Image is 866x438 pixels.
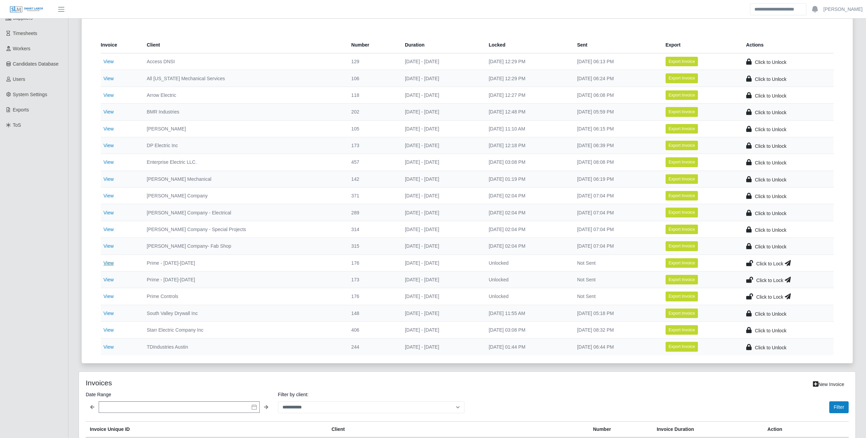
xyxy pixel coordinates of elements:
span: ToS [13,122,21,128]
span: System Settings [13,92,47,97]
td: [DATE] 12:48 PM [483,104,572,120]
td: Not Sent [572,255,660,271]
td: 148 [346,305,399,321]
a: View [103,311,114,316]
button: Export Invoice [666,191,698,200]
td: [DATE] 08:08 PM [572,154,660,171]
td: Access DNSI [141,53,346,70]
td: [DATE] 06:19 PM [572,171,660,187]
button: Export Invoice [666,342,698,351]
th: Number [589,421,653,437]
th: Invoice [101,37,141,53]
td: [DATE] - [DATE] [399,238,483,255]
td: 105 [346,120,399,137]
td: [DATE] 06:15 PM [572,120,660,137]
td: [DATE] 07:04 PM [572,204,660,221]
td: [DATE] 07:04 PM [572,188,660,204]
a: View [103,193,114,198]
td: DP Electric Inc [141,137,346,154]
td: [PERSON_NAME] Mechanical [141,171,346,187]
td: [DATE] 06:44 PM [572,338,660,355]
td: [DATE] 05:59 PM [572,104,660,120]
a: View [103,126,114,132]
th: Client [327,421,589,437]
th: Export [660,37,741,53]
span: Users [13,76,26,82]
th: Client [141,37,346,53]
span: Exports [13,107,29,112]
td: [DATE] - [DATE] [399,338,483,355]
a: View [103,109,114,115]
button: Filter [829,401,849,413]
td: [DATE] 06:39 PM [572,137,660,154]
td: [DATE] 07:04 PM [572,221,660,238]
a: View [103,143,114,148]
input: Search [750,3,806,15]
button: Export Invoice [666,309,698,318]
td: 406 [346,322,399,338]
td: [DATE] - [DATE] [399,154,483,171]
td: [DATE] 02:04 PM [483,204,572,221]
th: Sent [572,37,660,53]
td: 176 [346,288,399,305]
span: Candidates Database [13,61,59,67]
span: Click to Unlock [755,311,787,317]
button: Export Invoice [666,174,698,184]
label: Date Range [86,390,273,399]
button: Export Invoice [666,208,698,217]
span: Click to Lock [756,261,783,266]
h4: Invoices [86,379,398,387]
td: [DATE] - [DATE] [399,221,483,238]
td: TDIndustries Austin [141,338,346,355]
th: Action [763,421,849,437]
td: [PERSON_NAME] Company- Fab Shop [141,238,346,255]
span: Click to Unlock [755,194,787,199]
a: View [103,327,114,333]
a: View [103,59,114,64]
td: [DATE] 06:08 PM [572,87,660,103]
span: Click to Lock [756,294,783,300]
td: 142 [346,171,399,187]
td: Prime Controls [141,288,346,305]
td: [DATE] - [DATE] [399,188,483,204]
td: BMR Industries [141,104,346,120]
a: View [103,176,114,182]
span: Click to Unlock [755,328,787,333]
button: Export Invoice [666,141,698,150]
td: [DATE] 03:08 PM [483,322,572,338]
td: [DATE] - [DATE] [399,271,483,288]
td: Unlocked [483,255,572,271]
td: [DATE] 01:44 PM [483,338,572,355]
button: Export Invoice [666,73,698,83]
a: New Invoice [808,379,849,390]
a: View [103,92,114,98]
td: [DATE] 12:27 PM [483,87,572,103]
td: 173 [346,271,399,288]
td: [DATE] 08:32 PM [572,322,660,338]
span: Click to Unlock [755,177,787,182]
td: [DATE] - [DATE] [399,171,483,187]
img: SLM Logo [10,6,44,13]
button: Export Invoice [666,90,698,100]
button: Export Invoice [666,275,698,284]
td: Prime - [DATE]-[DATE] [141,255,346,271]
td: Not Sent [572,271,660,288]
td: 129 [346,53,399,70]
span: Click to Unlock [755,76,787,82]
a: [PERSON_NAME] [823,6,863,13]
td: South Valley Drywall Inc [141,305,346,321]
a: View [103,227,114,232]
td: [DATE] 12:29 PM [483,70,572,87]
td: [DATE] - [DATE] [399,137,483,154]
td: [DATE] - [DATE] [399,87,483,103]
td: 314 [346,221,399,238]
th: Number [346,37,399,53]
td: [DATE] 02:04 PM [483,238,572,255]
td: [DATE] 06:13 PM [572,53,660,70]
td: [DATE] 05:18 PM [572,305,660,321]
td: Not Sent [572,288,660,305]
td: [DATE] - [DATE] [399,53,483,70]
button: Export Invoice [666,292,698,301]
td: [DATE] 11:55 AM [483,305,572,321]
th: Invoice Unique ID [86,421,327,437]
